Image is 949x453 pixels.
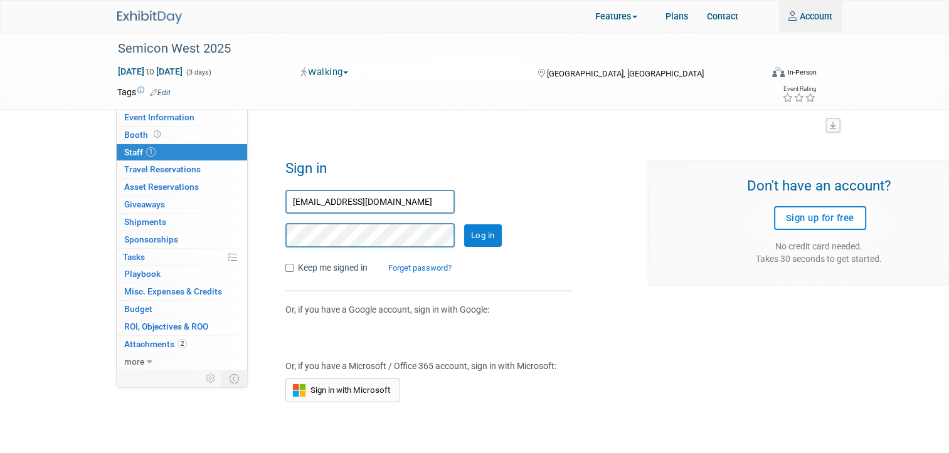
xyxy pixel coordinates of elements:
a: Forget password? [369,263,452,273]
a: Attachments2 [117,336,247,353]
span: 2 [178,339,187,348]
button: Sign in with Microsoft [285,378,400,402]
span: Tasks [123,252,145,262]
a: Asset Reservations [117,179,247,195]
div: Semicon West 2025 [114,38,757,60]
span: 1 [146,147,156,157]
a: Shipments [117,214,247,231]
span: to [144,66,156,76]
div: In-Person [787,68,816,77]
img: ExhibitDay [117,11,182,24]
span: Sponsorships [124,234,178,244]
span: (3 days) [185,68,211,76]
div: Event Format [716,65,817,84]
td: Tags [117,86,171,98]
a: Sign up for free [774,206,866,230]
a: Sponsorships [117,231,247,248]
span: Event Information [124,112,194,122]
a: Edit [150,88,171,97]
input: Email Address [285,190,455,214]
span: Playbook [124,269,161,279]
a: Budget [117,301,247,318]
span: Booth not reserved yet [151,130,163,139]
a: more [117,353,247,370]
span: Asset Reservations [124,182,199,192]
span: ROI, Objectives & ROO [124,321,208,331]
div: Event Rating [782,86,815,92]
a: Playbook [117,266,247,283]
a: Giveaways [117,196,247,213]
a: Event Information [117,109,247,126]
span: Sign in with Microsoft [306,385,390,395]
a: Contact [697,1,748,32]
a: Features [586,2,656,33]
span: [GEOGRAPHIC_DATA], [GEOGRAPHIC_DATA] [546,69,703,78]
div: Or, if you have a Microsoft / Office 365 account, sign in with Microsoft: [285,360,562,372]
a: Misc. Expenses & Credits [117,283,247,300]
span: Staff [124,147,156,157]
a: Staff1 [117,144,247,161]
td: Toggle Event Tabs [221,370,247,387]
span: Or, if you have a Google account, sign in with Google: [285,305,489,315]
a: Account [779,1,842,32]
a: Tasks [117,249,247,266]
span: Travel Reservations [124,164,201,174]
input: Log in [464,224,502,247]
a: Booth [117,127,247,143]
h1: Sign in [285,160,629,184]
img: Sign in with Microsoft [292,383,306,397]
a: Plans [656,1,697,32]
label: Keep me signed in [298,261,368,274]
td: Personalize Event Tab Strip [200,370,222,387]
span: more [124,357,144,367]
img: Format-Inperson.png [772,67,785,77]
span: Budget [124,304,152,314]
span: Giveaways [124,199,165,209]
a: ROI, Objectives & ROO [117,318,247,335]
a: Travel Reservations [117,161,247,178]
span: Attachments [124,339,187,349]
span: Booth [124,130,163,140]
iframe: Sign in with Google Button [279,321,406,348]
span: Shipments [124,217,166,227]
button: Walking [297,66,353,79]
span: [DATE] [DATE] [117,66,183,77]
span: Misc. Expenses & Credits [124,286,222,296]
